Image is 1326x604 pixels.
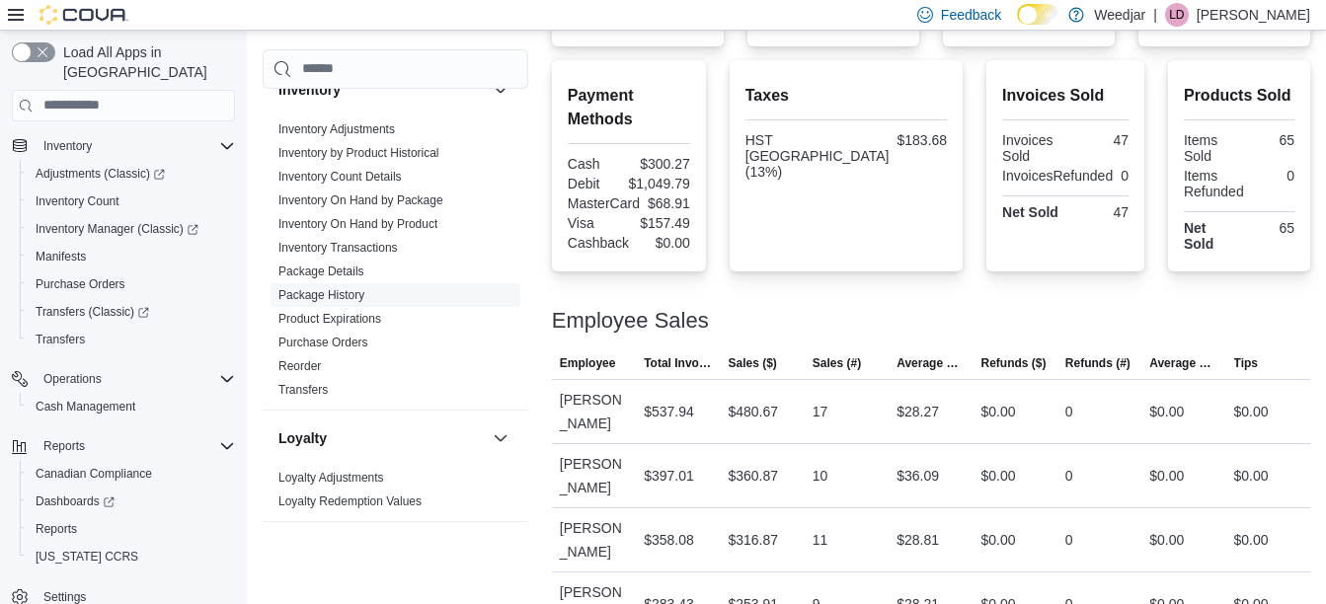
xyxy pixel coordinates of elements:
span: Dashboards [28,490,235,513]
button: Loyalty [489,426,512,450]
span: Inventory [43,138,92,154]
span: Feedback [941,5,1001,25]
div: $157.49 [633,215,690,231]
button: Manifests [20,243,243,270]
span: Reports [36,434,235,458]
span: Product Expirations [278,311,381,327]
div: Debit [568,176,621,191]
strong: Net Sold [1184,220,1213,252]
span: Loyalty Redemption Values [278,493,422,509]
span: Inventory Manager (Classic) [28,217,235,241]
a: Inventory Adjustments [278,122,395,136]
span: Manifests [36,249,86,264]
h2: Taxes [745,84,947,108]
span: Transfers (Classic) [28,300,235,324]
div: $1,049.79 [628,176,689,191]
a: Adjustments (Classic) [28,162,173,186]
h3: OCM [278,540,311,560]
div: $0.00 [637,235,690,251]
span: Employee [560,355,616,371]
button: Canadian Compliance [20,460,243,488]
span: Purchase Orders [28,272,235,296]
span: Sales (#) [813,355,861,371]
button: Inventory [278,80,485,100]
div: MasterCard [568,195,640,211]
div: Items Refunded [1184,168,1244,199]
span: Purchase Orders [36,276,125,292]
span: Reorder [278,358,321,374]
button: OCM [489,538,512,562]
div: $360.87 [728,464,778,488]
div: 11 [813,528,828,552]
a: Dashboards [20,488,243,515]
span: Canadian Compliance [28,462,235,486]
button: Loyalty [278,428,485,448]
a: Inventory On Hand by Product [278,217,437,231]
a: Adjustments (Classic) [20,160,243,188]
div: [PERSON_NAME] [552,508,636,571]
span: Inventory Count [28,189,235,213]
a: Package History [278,288,364,302]
div: 65 [1243,220,1294,236]
a: Cash Management [28,395,143,418]
span: Reports [36,521,77,537]
p: [PERSON_NAME] [1197,3,1310,27]
div: $28.81 [897,528,939,552]
button: Cash Management [20,393,243,420]
div: $0.00 [1149,464,1184,488]
a: Inventory Count [28,189,127,213]
button: Inventory [4,132,243,160]
a: Reorder [278,359,321,373]
span: Inventory Count Details [278,169,402,185]
a: Inventory On Hand by Package [278,193,443,207]
div: $480.67 [728,400,778,423]
div: 0 [1121,168,1129,184]
button: Inventory [36,134,100,158]
div: $0.00 [981,528,1016,552]
span: Load All Apps in [GEOGRAPHIC_DATA] [55,42,235,82]
div: 47 [1069,132,1129,148]
span: Total Invoiced [644,355,712,371]
span: Cash Management [36,399,135,415]
div: 0 [1065,528,1073,552]
span: Sales ($) [728,355,776,371]
h2: Invoices Sold [1002,84,1129,108]
div: $300.27 [633,156,690,172]
span: Inventory by Product Historical [278,145,439,161]
span: Package History [278,287,364,303]
span: Refunds (#) [1065,355,1131,371]
p: Weedjar [1094,3,1145,27]
span: Inventory On Hand by Product [278,216,437,232]
span: Tips [1234,355,1258,371]
div: $0.00 [1149,400,1184,423]
span: Inventory Count [36,193,119,209]
a: Transfers [278,383,328,397]
a: Transfers [28,328,93,351]
div: 0 [1252,168,1294,184]
span: Loyalty Adjustments [278,470,384,486]
div: Visa [568,215,625,231]
a: Purchase Orders [28,272,133,296]
span: Average Sale [897,355,965,371]
div: $397.01 [644,464,694,488]
span: Washington CCRS [28,545,235,568]
div: [PERSON_NAME] [552,444,636,507]
div: $36.09 [897,464,939,488]
span: Inventory Transactions [278,240,398,256]
div: $0.00 [1149,528,1184,552]
button: Inventory [489,78,512,102]
div: Loyalty [263,466,528,521]
a: Loyalty Adjustments [278,471,384,485]
div: [PERSON_NAME] [552,380,636,443]
span: Transfers (Classic) [36,304,149,320]
a: Inventory by Product Historical [278,146,439,160]
span: Manifests [28,245,235,268]
button: Reports [36,434,93,458]
div: $68.91 [648,195,690,211]
button: Transfers [20,326,243,353]
h2: Products Sold [1184,84,1294,108]
div: $537.94 [644,400,694,423]
div: Lauren Daniels [1165,3,1189,27]
button: Operations [4,365,243,393]
span: LD [1169,3,1184,27]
